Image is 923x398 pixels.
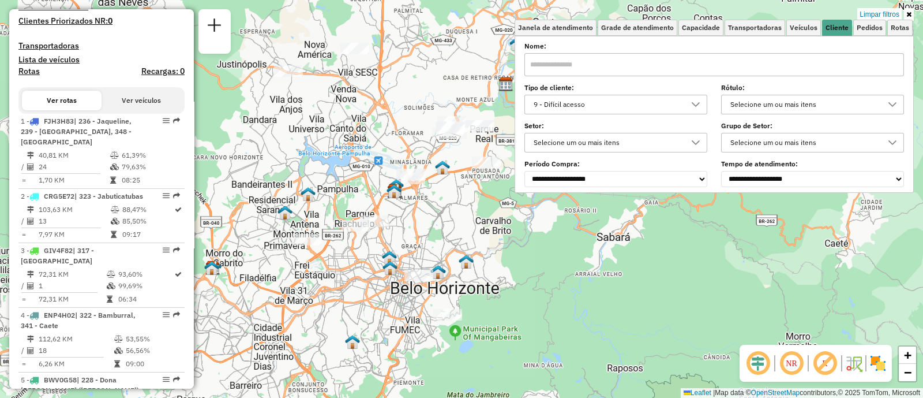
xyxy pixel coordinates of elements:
[111,231,117,238] i: Tempo total em rota
[173,247,180,254] em: Rota exportada
[21,280,27,292] td: /
[726,133,881,152] div: Selecione um ou mais itens
[681,388,923,398] div: Map data © contributors,© 2025 TomTom, Microsoft
[111,206,119,213] i: % de utilização do peso
[530,95,685,114] div: 9 - Difícil acesso
[726,95,881,114] div: Selecione um ou mais itens
[21,117,132,146] span: 1 -
[121,161,179,173] td: 79,63%
[430,265,445,280] img: Warecloud Saudade
[163,311,170,318] em: Opções
[21,358,27,370] td: =
[38,358,114,370] td: 6,26 KM
[22,91,102,110] button: Ver rotas
[904,365,911,380] span: −
[21,161,27,173] td: /
[114,360,120,367] i: Tempo total em rota
[118,280,174,292] td: 99,69%
[38,280,106,292] td: 1
[21,311,136,330] span: | 322 - Bamburral, 341 - Caete
[44,375,77,384] span: BWV0G58
[122,204,174,215] td: 88,47%
[21,246,94,265] span: 3 -
[891,24,909,31] span: Rotas
[114,336,123,343] i: % de utilização do peso
[111,218,119,225] i: % de utilização da cubagem
[110,163,119,170] i: % de utilização da cubagem
[122,215,174,227] td: 85,50%
[721,159,904,169] label: Tempo de atendimento:
[38,150,110,161] td: 40,81 KM
[18,66,40,76] a: Rotas
[811,349,839,377] span: Exibir rótulo
[345,334,360,349] img: 212 UDC WCL Estoril
[74,192,143,200] span: | 323 - Jabuticatubas
[107,296,112,303] i: Tempo total em rota
[44,192,74,200] span: CRG5E72
[518,24,593,31] span: Janela de atendimento
[382,261,397,276] img: 209 UDC Full Bonfim
[601,24,674,31] span: Grade de atendimento
[682,24,720,31] span: Capacidade
[38,293,106,305] td: 72,31 KM
[899,364,916,381] a: Zoom out
[684,389,711,397] a: Leaflet
[498,77,513,92] img: CDD Santa Luzia
[27,271,34,278] i: Distância Total
[38,174,110,186] td: 1,70 KM
[904,8,914,21] a: Ocultar filtros
[38,269,106,280] td: 72,31 KM
[204,261,219,276] img: Mult Contagem
[107,282,115,289] i: % de utilização da cubagem
[869,354,887,373] img: Exibir/Ocultar setores
[18,2,185,12] h4: Rotas vários dias:
[27,206,34,213] i: Distância Total
[163,192,170,199] em: Opções
[778,349,805,377] span: Ocultar NR
[118,293,174,305] td: 06:34
[27,218,34,225] i: Total de Atividades
[38,215,110,227] td: 13
[18,16,185,26] h4: Clientes Priorizados NR:
[389,178,404,194] img: Simulação- STA
[27,347,34,354] i: Total de Atividades
[38,333,114,345] td: 112,62 KM
[857,24,883,31] span: Pedidos
[27,282,34,289] i: Total de Atividades
[21,229,27,240] td: =
[21,174,27,186] td: =
[163,247,170,254] em: Opções
[21,117,132,146] span: | 236 - Jaqueline, 239 - [GEOGRAPHIC_DATA], 348 - [GEOGRAPHIC_DATA]
[387,184,402,199] img: Teste
[44,117,74,125] span: FJH3H83
[21,345,27,356] td: /
[857,8,902,21] a: Limpar filtros
[207,260,222,275] img: CDD Contagem
[163,117,170,124] em: Opções
[44,246,73,255] span: GIV4F82
[27,152,34,159] i: Distância Total
[790,24,817,31] span: Veículos
[203,14,226,40] a: Nova sessão e pesquisa
[173,192,180,199] em: Rota exportada
[121,150,179,161] td: 61,39%
[899,347,916,364] a: Zoom in
[721,121,904,131] label: Grupo de Setor:
[845,354,863,373] img: Fluxo de ruas
[141,66,185,76] h4: Recargas: 0
[114,347,123,354] i: % de utilização da cubagem
[125,333,180,345] td: 53,55%
[38,229,110,240] td: 7,97 KM
[163,376,170,383] em: Opções
[110,152,119,159] i: % de utilização do peso
[18,55,185,65] h4: Lista de veículos
[107,271,115,278] i: % de utilização do peso
[175,206,182,213] i: Rota otimizada
[173,311,180,318] em: Rota exportada
[524,121,707,131] label: Setor:
[27,336,34,343] i: Distância Total
[904,348,911,362] span: +
[21,192,143,200] span: 2 -
[728,24,782,31] span: Transportadoras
